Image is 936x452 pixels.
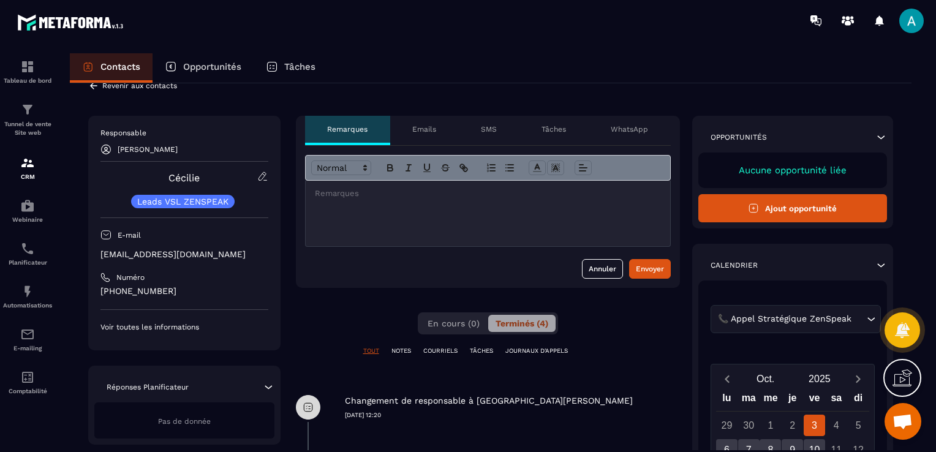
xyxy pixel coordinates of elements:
[629,259,671,279] button: Envoyer
[20,198,35,213] img: automations
[804,415,825,436] div: 3
[118,230,141,240] p: E-mail
[345,395,633,407] p: Changement de responsable à [GEOGRAPHIC_DATA][PERSON_NAME]
[118,145,178,154] p: [PERSON_NAME]
[168,172,200,184] a: Cécilie
[470,347,493,355] p: TÂCHES
[3,146,52,189] a: formationformationCRM
[793,368,847,390] button: Open years overlay
[825,390,847,411] div: sa
[698,194,888,222] button: Ajout opportunité
[885,403,921,440] div: Ouvrir le chat
[3,232,52,275] a: schedulerschedulerPlanificateur
[782,390,804,411] div: je
[70,53,153,83] a: Contacts
[488,315,556,332] button: Terminés (4)
[804,390,826,411] div: ve
[636,263,664,275] div: Envoyer
[3,302,52,309] p: Automatisations
[847,390,869,411] div: di
[481,124,497,134] p: SMS
[102,81,177,90] p: Revenir aux contacts
[3,361,52,404] a: accountantaccountantComptabilité
[100,128,268,138] p: Responsable
[100,286,176,296] ringoverc2c-number-84e06f14122c: [PHONE_NUMBER]
[100,322,268,332] p: Voir toutes les informations
[3,318,52,361] a: emailemailE-mailing
[3,259,52,266] p: Planificateur
[412,124,436,134] p: Emails
[716,390,738,411] div: lu
[3,216,52,223] p: Webinaire
[158,417,211,426] span: Pas de donnée
[715,312,855,326] span: 📞 Appel Stratégique ZenSpeak
[20,370,35,385] img: accountant
[738,390,760,411] div: ma
[738,415,760,436] div: 30
[739,368,793,390] button: Open months overlay
[100,249,268,260] p: [EMAIL_ADDRESS][DOMAIN_NAME]
[716,371,739,387] button: Previous month
[420,315,487,332] button: En cours (0)
[327,124,368,134] p: Remarques
[428,318,480,328] span: En cours (0)
[3,93,52,146] a: formationformationTunnel de vente Site web
[3,77,52,84] p: Tableau de bord
[20,241,35,256] img: scheduler
[855,312,864,326] input: Search for option
[611,124,648,134] p: WhatsApp
[711,132,767,142] p: Opportunités
[3,388,52,394] p: Comptabilité
[20,284,35,299] img: automations
[100,61,140,72] p: Contacts
[3,120,52,137] p: Tunnel de vente Site web
[3,275,52,318] a: automationsautomationsAutomatisations
[496,318,548,328] span: Terminés (4)
[505,347,568,355] p: JOURNAUX D'APPELS
[711,305,881,333] div: Search for option
[826,415,847,436] div: 4
[20,102,35,117] img: formation
[183,61,241,72] p: Opportunités
[3,173,52,180] p: CRM
[542,124,566,134] p: Tâches
[3,189,52,232] a: automationsautomationsWebinaire
[716,415,738,436] div: 29
[20,156,35,170] img: formation
[20,59,35,74] img: formation
[847,371,869,387] button: Next month
[20,327,35,342] img: email
[582,259,623,279] button: Annuler
[760,390,782,411] div: me
[17,11,127,34] img: logo
[153,53,254,83] a: Opportunités
[3,50,52,93] a: formationformationTableau de bord
[116,273,145,282] p: Numéro
[254,53,328,83] a: Tâches
[284,61,315,72] p: Tâches
[423,347,458,355] p: COURRIELS
[711,165,875,176] p: Aucune opportunité liée
[345,411,680,420] p: [DATE] 12:20
[391,347,411,355] p: NOTES
[3,345,52,352] p: E-mailing
[848,415,869,436] div: 5
[137,197,228,206] p: Leads VSL ZENSPEAK
[782,415,803,436] div: 2
[760,415,781,436] div: 1
[107,382,189,392] p: Réponses Planificateur
[363,347,379,355] p: TOUT
[711,260,758,270] p: Calendrier
[100,286,176,296] ringoverc2c-84e06f14122c: Call with Ringover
